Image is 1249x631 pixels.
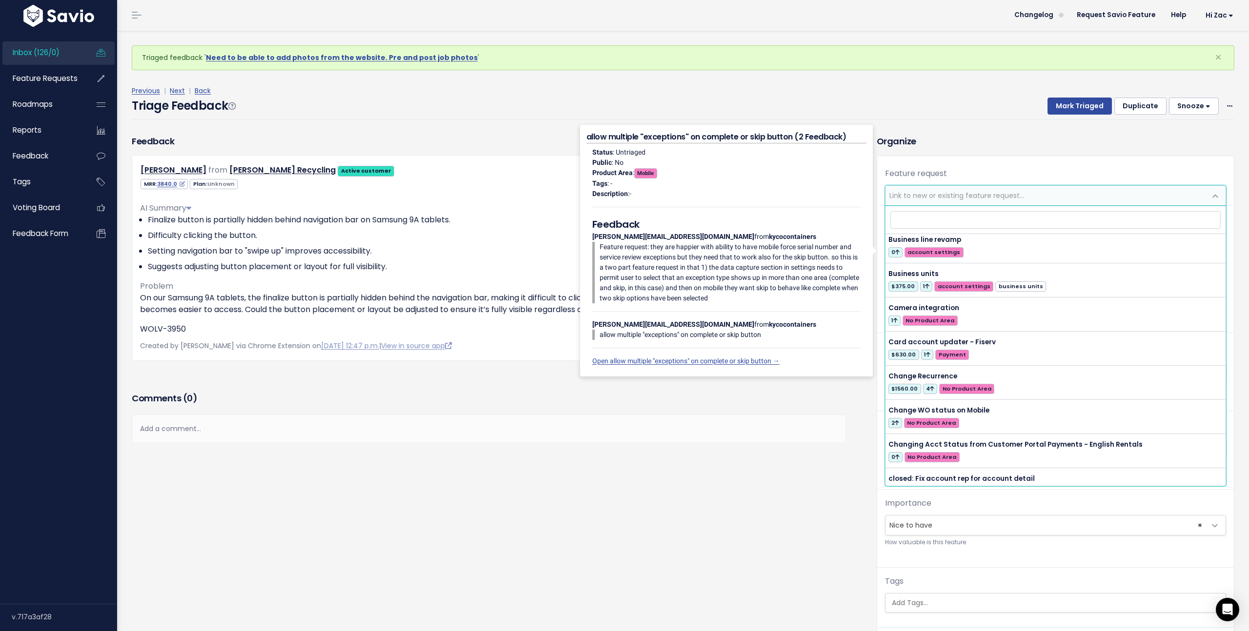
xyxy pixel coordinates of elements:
[888,303,959,313] span: Camera integration
[592,217,861,232] h5: Feedback
[207,180,235,188] span: Unknown
[170,86,185,96] a: Next
[629,190,631,197] span: -
[321,341,379,351] a: [DATE] 12:47 p.m.
[148,214,838,226] li: Finalize button is partially hidden behind navigation bar on Samsung 9A tablets.
[1048,98,1112,115] button: Mark Triaged
[381,341,452,351] a: View in source app
[13,47,60,58] span: Inbox (126/0)
[600,330,861,340] p: allow multiple "exceptions" on complete or skip button
[592,357,780,365] a: Open allow multiple "exceptions" on complete or skip button →
[13,99,53,109] span: Roadmaps
[888,372,957,381] span: Change Recurrence
[888,418,902,428] span: 2
[148,261,838,273] li: Suggests adjusting button placement or layout for full visibility.
[1069,8,1163,22] a: Request Savio Feature
[769,233,816,240] strong: kycocontainers
[1169,98,1219,115] button: Snooze
[12,604,117,630] div: v.717a3af28
[1014,12,1053,19] span: Changelog
[229,164,336,176] a: [PERSON_NAME] Recycling
[888,350,919,360] span: $630.00
[208,164,227,176] span: from
[140,323,838,335] p: WOLV-3950
[140,280,173,292] span: Problem
[1215,49,1222,65] span: ×
[886,515,1206,535] span: Nice to have
[935,350,969,360] span: Payment
[140,341,452,351] span: Created by [PERSON_NAME] via Chrome Extension on |
[13,177,31,187] span: Tags
[888,598,1228,608] input: Add Tags...
[934,281,993,292] span: account settings
[341,167,391,175] strong: Active customer
[921,350,933,360] span: 1
[132,97,235,115] h4: Triage Feedback
[888,337,996,347] span: Card account updater - Fiserv
[888,406,989,415] span: Change WO status on Mobile
[140,292,838,315] p: On our Samsung 9A tablets, the finalize button is partially hidden behind the navigation bar, mak...
[885,575,904,587] label: Tags
[148,245,838,257] li: Setting navigation bar to "swipe up" improves accessibility.
[162,86,168,96] span: |
[888,281,918,292] span: $375.00
[1205,46,1231,69] button: Close
[634,168,657,178] span: Mobile
[592,190,628,197] strong: Description
[600,242,861,303] p: Feature request: they are happier with ability to have mobile force serial number and service rev...
[148,230,838,241] li: Difficulty clicking the button.
[2,67,81,90] a: Feature Requests
[140,202,191,214] span: AI Summary
[905,452,960,462] span: No Product Area
[13,228,68,238] span: Feedback form
[2,222,81,245] a: Feedback form
[1163,8,1194,22] a: Help
[157,180,185,188] a: 3840.0
[592,233,754,240] strong: [PERSON_NAME][EMAIL_ADDRESS][DOMAIN_NAME]
[2,145,81,167] a: Feedback
[1216,598,1239,621] div: Open Intercom Messenger
[592,148,613,156] strong: Status
[1114,98,1167,115] button: Duplicate
[1198,515,1202,535] span: ×
[187,392,193,404] span: 0
[888,315,901,326] span: 1
[132,135,174,148] h3: Feedback
[592,179,607,187] strong: Tags
[885,515,1226,535] span: Nice to have
[132,45,1234,70] div: Triaged feedback ' '
[586,131,866,143] h4: allow multiple "exceptions" on complete or skip button (2 Feedback)
[592,320,754,328] strong: [PERSON_NAME][EMAIL_ADDRESS][DOMAIN_NAME]
[586,143,866,370] div: : Untriaged : No : : - : from from
[132,392,846,405] h3: Comments ( )
[888,235,961,244] span: Business line revamp
[885,168,947,179] label: Feature request
[769,320,816,328] strong: kycocontainers
[132,86,160,96] a: Previous
[920,281,932,292] span: 1
[190,179,238,189] span: Plan:
[187,86,193,96] span: |
[141,164,206,176] a: [PERSON_NAME]
[923,384,937,394] span: 4
[1206,12,1233,19] span: Hi Zac
[939,384,994,394] span: No Product Area
[592,169,633,177] strong: Product Area
[21,5,97,27] img: logo-white.9d6f32f41409.svg
[888,474,1035,483] span: closed: Fix account rep for account detail
[903,315,958,326] span: No Product Area
[889,191,1024,200] span: Link to new or existing feature request...
[888,384,921,394] span: $1560.00
[2,41,81,64] a: Inbox (126/0)
[13,151,48,161] span: Feedback
[888,247,903,257] span: 0
[1194,8,1241,23] a: Hi Zac
[904,418,959,428] span: No Product Area
[995,281,1046,292] span: business units
[141,179,188,189] span: MRR:
[885,537,1226,548] small: How valuable is this feature
[877,135,1234,148] h3: Organize
[206,53,478,62] a: Need to be able to add photos from the website. Pre and post job photos
[13,202,60,213] span: Voting Board
[13,73,78,83] span: Feature Requests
